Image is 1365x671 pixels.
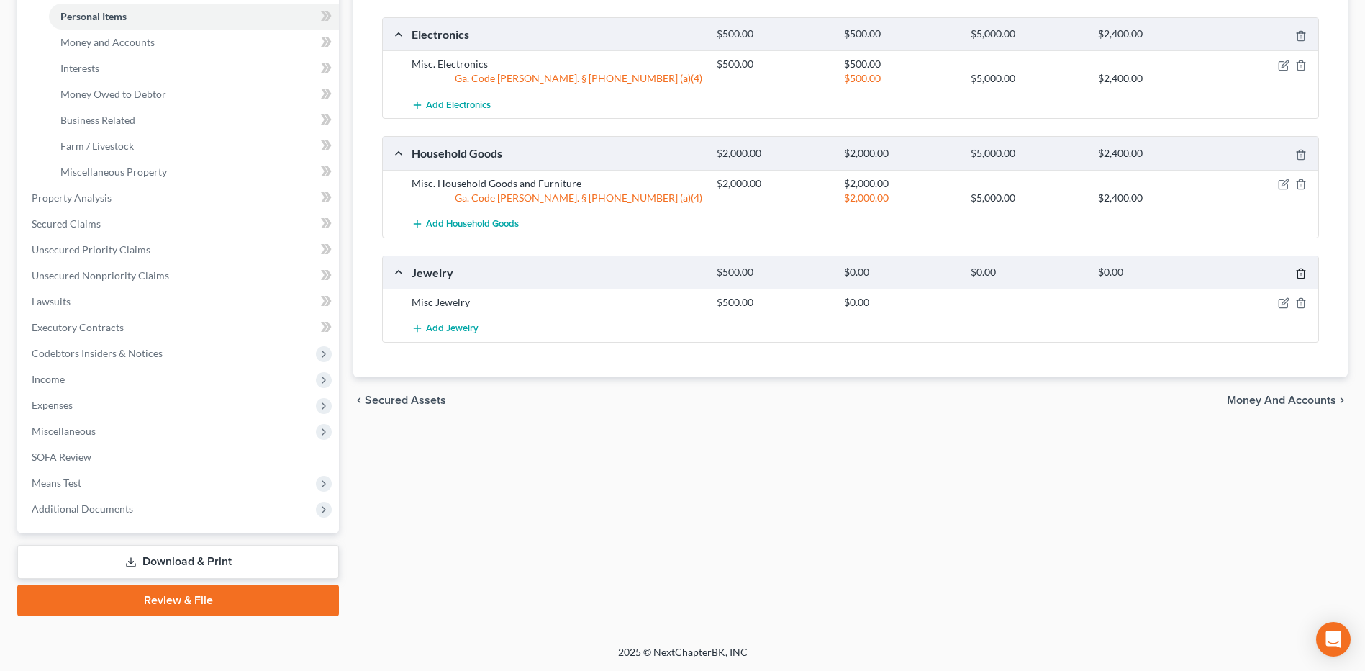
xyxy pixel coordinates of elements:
[837,295,964,310] div: $0.00
[404,176,709,191] div: Misc. Household Goods and Furniture
[32,347,163,359] span: Codebtors Insiders & Notices
[709,176,837,191] div: $2,000.00
[32,451,91,463] span: SOFA Review
[32,295,71,307] span: Lawsuits
[60,10,127,22] span: Personal Items
[1227,395,1336,406] span: Money and Accounts
[49,133,339,159] a: Farm / Livestock
[1091,71,1218,86] div: $2,400.00
[837,191,964,205] div: $2,000.00
[20,185,339,211] a: Property Analysis
[353,395,365,406] i: chevron_left
[32,269,169,282] span: Unsecured Nonpriority Claims
[32,217,101,230] span: Secured Claims
[1091,266,1218,279] div: $0.00
[404,57,709,71] div: Misc. Electronics
[412,91,491,118] button: Add Electronics
[426,218,519,230] span: Add Household Goods
[32,243,150,256] span: Unsecured Priority Claims
[837,176,964,191] div: $2,000.00
[412,211,519,238] button: Add Household Goods
[404,295,709,310] div: Misc Jewelry
[709,27,837,41] div: $500.00
[49,159,339,185] a: Miscellaneous Property
[17,585,339,616] a: Review & File
[837,27,964,41] div: $500.00
[709,147,837,161] div: $2,000.00
[963,27,1091,41] div: $5,000.00
[60,88,166,100] span: Money Owed to Debtor
[709,295,837,310] div: $500.00
[20,444,339,470] a: SOFA Review
[20,263,339,289] a: Unsecured Nonpriority Claims
[837,266,964,279] div: $0.00
[963,191,1091,205] div: $5,000.00
[963,147,1091,161] div: $5,000.00
[273,645,1093,671] div: 2025 © NextChapterBK, INC
[837,71,964,86] div: $500.00
[404,71,709,86] div: Ga. Code [PERSON_NAME]. § [PHONE_NUMBER] (a)(4)
[20,211,339,237] a: Secured Claims
[32,399,73,411] span: Expenses
[1091,27,1218,41] div: $2,400.00
[49,107,339,133] a: Business Related
[1336,395,1348,406] i: chevron_right
[60,36,155,48] span: Money and Accounts
[412,315,479,342] button: Add Jewelry
[49,55,339,81] a: Interests
[404,265,709,280] div: Jewelry
[404,145,709,161] div: Household Goods
[32,321,124,333] span: Executory Contracts
[963,71,1091,86] div: $5,000.00
[32,503,133,515] span: Additional Documents
[60,114,135,126] span: Business Related
[426,323,479,335] span: Add Jewelry
[60,166,167,178] span: Miscellaneous Property
[20,237,339,263] a: Unsecured Priority Claims
[1091,191,1218,205] div: $2,400.00
[32,425,96,437] span: Miscellaneous
[353,395,446,406] button: chevron_left Secured Assets
[17,545,339,579] a: Download & Print
[32,477,81,489] span: Means Test
[1316,622,1351,657] div: Open Intercom Messenger
[963,266,1091,279] div: $0.00
[709,57,837,71] div: $500.00
[60,62,99,74] span: Interests
[837,147,964,161] div: $2,000.00
[32,373,65,385] span: Income
[404,27,709,42] div: Electronics
[49,30,339,55] a: Money and Accounts
[60,140,134,152] span: Farm / Livestock
[49,81,339,107] a: Money Owed to Debtor
[1091,147,1218,161] div: $2,400.00
[837,57,964,71] div: $500.00
[365,395,446,406] span: Secured Assets
[49,4,339,30] a: Personal Items
[20,289,339,315] a: Lawsuits
[709,266,837,279] div: $500.00
[32,192,112,204] span: Property Analysis
[20,315,339,341] a: Executory Contracts
[404,191,709,205] div: Ga. Code [PERSON_NAME]. § [PHONE_NUMBER] (a)(4)
[1227,395,1348,406] button: Money and Accounts chevron_right
[426,99,491,111] span: Add Electronics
